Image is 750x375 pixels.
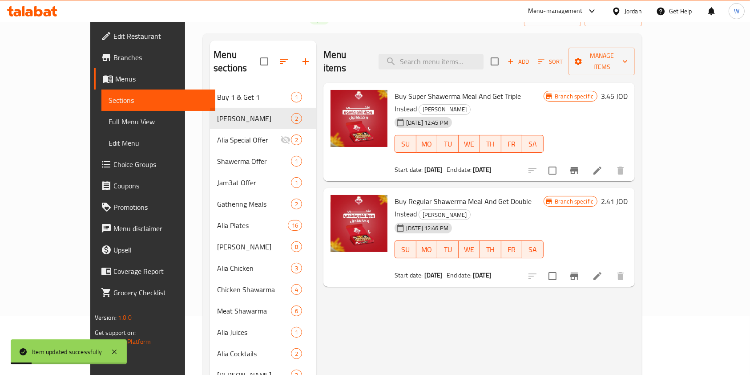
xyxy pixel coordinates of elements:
[109,138,209,148] span: Edit Menu
[419,209,471,220] div: Kabberha Shawerma
[437,240,459,258] button: TU
[210,172,316,193] div: Jam3at Offer1
[291,92,302,102] div: items
[601,90,628,102] h6: 3.45 JOD
[291,136,302,144] span: 2
[536,55,565,69] button: Sort
[291,179,302,187] span: 1
[217,327,291,338] span: Alia Juices
[94,175,216,196] a: Coupons
[210,129,316,151] div: Alia Special Offer2
[291,156,302,167] div: items
[217,199,291,209] span: Gathering Meals
[95,336,151,347] a: Support.OpsPlatform
[210,322,316,343] div: Alia Juices1
[420,138,434,151] span: MO
[291,307,302,315] span: 6
[437,135,459,153] button: TU
[94,68,216,90] a: Menus
[113,266,209,277] span: Coverage Report
[291,114,302,123] span: 2
[379,54,484,69] input: search
[625,6,642,16] div: Jordan
[95,327,136,338] span: Get support on:
[403,224,452,232] span: [DATE] 12:46 PM
[291,263,302,273] div: items
[506,57,530,67] span: Add
[484,138,498,151] span: TH
[395,135,416,153] button: SU
[323,48,368,75] h2: Menu items
[399,138,413,151] span: SU
[217,348,291,359] div: Alia Cocktails
[569,48,635,75] button: Manage items
[291,350,302,358] span: 2
[291,284,302,295] div: items
[295,51,316,72] button: Add section
[564,160,585,181] button: Branch-specific-item
[94,218,216,239] a: Menu disclaimer
[113,287,209,298] span: Grocery Checklist
[473,164,492,175] b: [DATE]
[217,284,291,295] span: Chicken Shawarma
[217,92,291,102] span: Buy 1 & Get 1
[210,300,316,322] div: Meat Shawarma6
[291,157,302,166] span: 1
[473,269,492,281] b: [DATE]
[501,240,523,258] button: FR
[564,265,585,287] button: Branch-specific-item
[480,135,501,153] button: TH
[210,86,316,108] div: Buy 1 & Get 11
[288,221,302,230] span: 16
[217,135,280,145] span: Alia Special Offer
[210,193,316,215] div: Gathering Meals2
[210,151,316,172] div: Shawerma Offer1
[592,165,603,176] a: Edit menu item
[217,306,291,316] span: Meat Shawarma
[217,220,287,231] span: Alia Plates
[94,47,216,68] a: Branches
[291,306,302,316] div: items
[217,241,291,252] div: Tawasy Alia
[395,90,521,115] span: Buy Super Shawerma Meal And Get Triple Instead
[526,138,540,151] span: SA
[113,245,209,255] span: Upsell
[419,104,471,115] div: Kabberha Shawerma
[101,132,216,154] a: Edit Menu
[532,55,569,69] span: Sort items
[485,52,504,71] span: Select section
[484,243,498,256] span: TH
[395,164,423,175] span: Start date:
[291,241,302,252] div: items
[291,135,302,145] div: items
[459,240,480,258] button: WE
[592,271,603,281] a: Edit menu item
[94,25,216,47] a: Edit Restaurant
[291,328,302,337] span: 1
[441,243,455,256] span: TU
[113,52,209,63] span: Branches
[217,113,291,124] span: [PERSON_NAME]
[94,282,216,303] a: Grocery Checklist
[217,263,291,273] div: Alia Chicken
[501,135,523,153] button: FR
[531,12,574,24] span: import
[424,164,443,175] b: [DATE]
[291,199,302,209] div: items
[526,243,540,256] span: SA
[109,116,209,127] span: Full Menu View
[447,164,472,175] span: End date:
[291,264,302,273] span: 3
[447,269,472,281] span: End date:
[101,90,216,111] a: Sections
[291,243,302,251] span: 8
[395,240,416,258] button: SU
[280,135,291,145] svg: Inactive section
[291,348,302,359] div: items
[217,156,291,167] span: Shawerma Offer
[416,135,438,153] button: MO
[528,6,583,16] div: Menu-management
